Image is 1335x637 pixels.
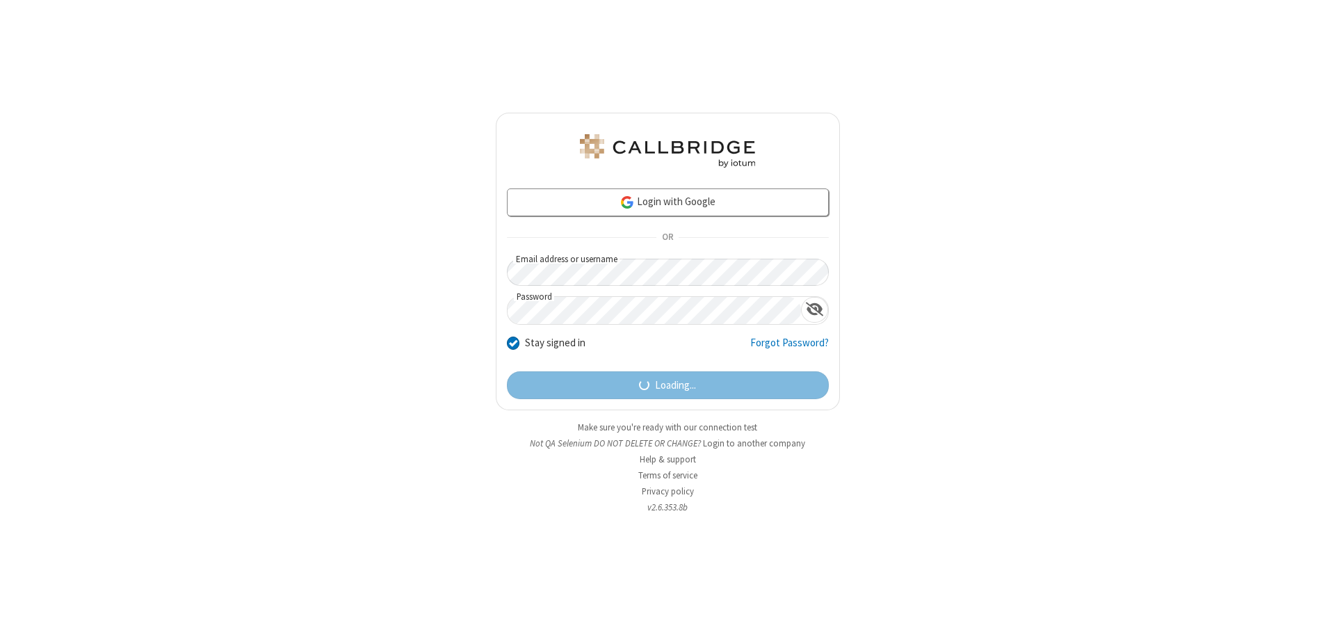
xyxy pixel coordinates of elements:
a: Privacy policy [642,485,694,497]
a: Terms of service [638,469,697,481]
li: Not QA Selenium DO NOT DELETE OR CHANGE? [496,437,840,450]
span: Loading... [655,378,696,394]
a: Help & support [640,453,696,465]
iframe: Chat [1300,601,1325,627]
img: google-icon.png [620,195,635,210]
a: Forgot Password? [750,335,829,362]
img: QA Selenium DO NOT DELETE OR CHANGE [577,134,758,168]
li: v2.6.353.8b [496,501,840,514]
div: Show password [801,297,828,323]
a: Make sure you're ready with our connection test [578,421,757,433]
input: Password [508,297,801,324]
button: Login to another company [703,437,805,450]
label: Stay signed in [525,335,585,351]
input: Email address or username [507,259,829,286]
span: OR [656,228,679,248]
button: Loading... [507,371,829,399]
a: Login with Google [507,188,829,216]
